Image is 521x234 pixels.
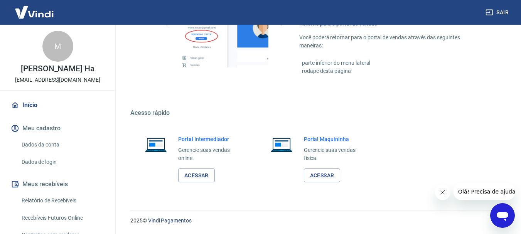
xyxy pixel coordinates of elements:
[9,120,106,137] button: Meu cadastro
[21,65,94,73] p: [PERSON_NAME] Ha
[178,146,242,162] p: Gerencie suas vendas online.
[299,59,484,67] p: - parte inferior do menu lateral
[304,168,341,183] a: Acessar
[19,193,106,209] a: Relatório de Recebíveis
[454,183,515,200] iframe: Mensagem da empresa
[9,97,106,114] a: Início
[19,154,106,170] a: Dados de login
[435,185,450,200] iframe: Fechar mensagem
[178,135,242,143] h6: Portal Intermediador
[130,217,502,225] p: 2025 ©
[5,5,65,12] span: Olá! Precisa de ajuda?
[265,135,298,154] img: Imagem de um notebook aberto
[304,146,368,162] p: Gerencie suas vendas física.
[19,210,106,226] a: Recebíveis Futuros Online
[304,135,368,143] h6: Portal Maquininha
[9,0,59,24] img: Vindi
[15,76,100,84] p: [EMAIL_ADDRESS][DOMAIN_NAME]
[299,34,484,50] p: Você poderá retornar para o portal de vendas através das seguintes maneiras:
[484,5,512,20] button: Sair
[490,203,515,228] iframe: Botão para abrir a janela de mensagens
[148,217,192,224] a: Vindi Pagamentos
[130,109,502,117] h5: Acesso rápido
[9,176,106,193] button: Meus recebíveis
[140,135,172,154] img: Imagem de um notebook aberto
[42,31,73,62] div: M
[178,168,215,183] a: Acessar
[19,137,106,153] a: Dados da conta
[299,67,484,75] p: - rodapé desta página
